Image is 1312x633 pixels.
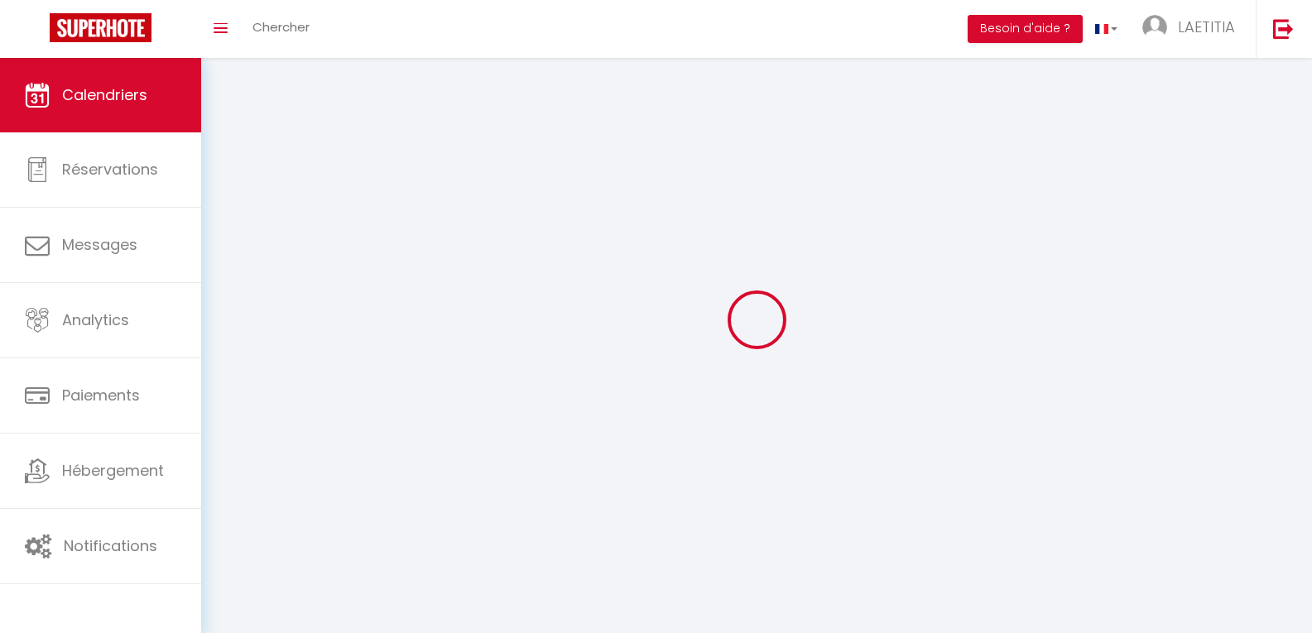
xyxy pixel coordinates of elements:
span: LAETITIA [1178,17,1235,37]
img: Super Booking [50,13,151,42]
span: Analytics [62,309,129,330]
span: Notifications [64,535,157,556]
span: Hébergement [62,460,164,481]
span: Paiements [62,385,140,405]
span: Calendriers [62,84,147,105]
span: Réservations [62,159,158,180]
img: ... [1142,15,1167,40]
img: logout [1273,18,1294,39]
button: Besoin d'aide ? [968,15,1083,43]
span: Chercher [252,18,310,36]
span: Messages [62,234,137,255]
iframe: LiveChat chat widget [1242,563,1312,633]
